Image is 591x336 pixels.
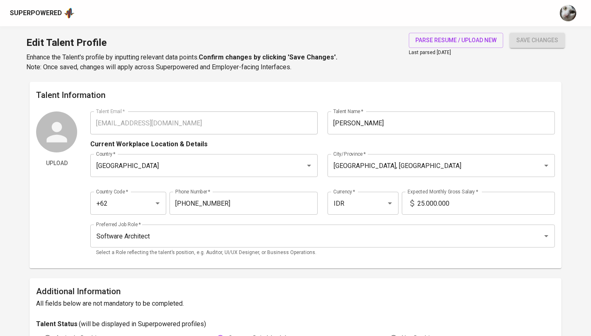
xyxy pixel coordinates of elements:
button: save changes [510,33,565,48]
p: Talent Status [36,319,78,329]
button: Open [541,160,552,171]
button: Upload [36,156,77,171]
h6: All fields below are not mandatory to be completed. [36,298,555,309]
h6: Talent Information [36,89,555,102]
h1: Edit Talent Profile [26,33,337,52]
img: tharisa.rizky@glints.com [560,5,576,21]
span: Upload [39,158,74,168]
span: Last parsed [DATE] [409,50,451,55]
h6: Additional Information [36,285,555,298]
button: Open [152,198,163,209]
p: Current Workplace Location & Details [90,139,208,149]
div: Superpowered [10,9,62,18]
span: save changes [516,35,558,45]
p: ( will be displayed in Superpowered profiles ) [79,319,206,329]
button: Open [541,230,552,242]
span: parse resume / upload new [415,35,497,45]
b: Confirm changes by clicking 'Save Changes'. [199,53,337,61]
button: Open [384,198,396,209]
button: parse resume / upload new [409,33,503,48]
p: Select a Role reflecting the talent’s position, e.g. Auditor, UI/UX Designer, or Business Operati... [96,249,549,257]
img: app logo [64,7,75,19]
a: Superpoweredapp logo [10,7,75,19]
p: Enhance the Talent's profile by inputting relevant data points. Note: Once saved, changes will ap... [26,52,337,72]
button: Open [303,160,315,171]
